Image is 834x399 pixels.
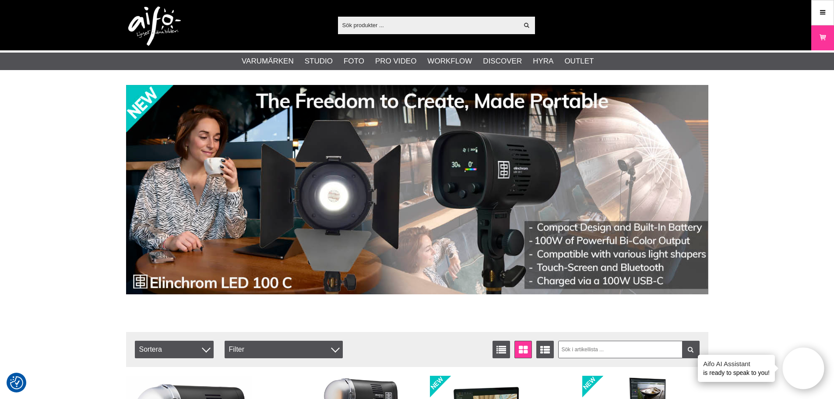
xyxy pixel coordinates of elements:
a: Pro Video [375,56,416,67]
a: Studio [305,56,333,67]
a: Listvisning [493,341,510,358]
img: logo.png [128,7,181,46]
h4: Aifo AI Assistant [703,359,770,368]
button: Samtyckesinställningar [10,375,23,391]
input: Sök i artikellista ... [558,341,700,358]
a: Varumärken [242,56,294,67]
input: Sök produkter ... [338,18,519,32]
a: Filtrera [682,341,700,358]
a: Fönstervisning [514,341,532,358]
img: Revisit consent button [10,376,23,389]
a: Discover [483,56,522,67]
div: Filter [225,341,343,358]
div: is ready to speak to you! [698,355,775,382]
a: Utökad listvisning [536,341,554,358]
span: Sortera [135,341,214,358]
img: Annons:002 banner-elin-led100c11390x.jpg [126,85,708,294]
a: Outlet [564,56,594,67]
a: Foto [344,56,364,67]
a: Hyra [533,56,553,67]
a: Workflow [427,56,472,67]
